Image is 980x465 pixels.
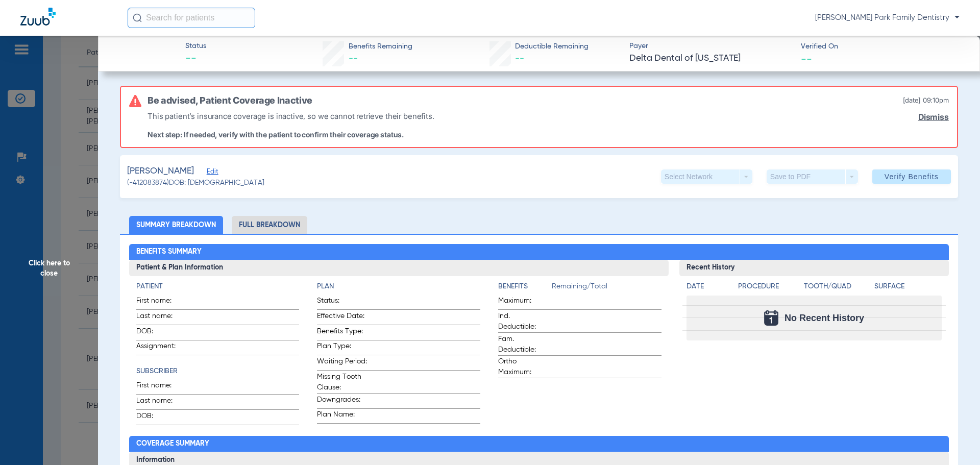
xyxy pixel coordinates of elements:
li: Summary Breakdown [129,216,223,234]
app-breakdown-title: Tooth/Quad [804,281,871,296]
span: Deductible Remaining [515,41,589,52]
span: Status [185,41,206,52]
span: Assignment: [136,341,186,355]
h4: Benefits [498,281,552,292]
app-breakdown-title: Procedure [738,281,800,296]
h4: Procedure [738,281,800,292]
span: (-412083874) DOB: [DEMOGRAPHIC_DATA] [127,178,264,188]
span: -- [349,54,358,63]
span: DOB: [136,326,186,340]
app-breakdown-title: Surface [874,281,942,296]
span: Ind. Deductible: [498,311,548,332]
span: Maximum: [498,296,548,309]
span: [DATE] 09:10PM [903,95,949,106]
span: Last name: [136,396,186,409]
span: DOB: [136,411,186,425]
input: Search for patients [128,8,255,28]
span: Missing Tooth Clause: [317,372,367,393]
h2: Benefits Summary [129,244,949,260]
span: Plan Type: [317,341,367,355]
img: Search Icon [133,13,142,22]
h4: Date [687,281,729,292]
span: Downgrades: [317,395,367,408]
p: Next step: If needed, verify with the patient to confirm their coverage status. [148,130,434,139]
span: Plan Name: [317,409,367,423]
img: Calendar [764,310,778,326]
span: Payer [629,41,792,52]
h4: Patient [136,281,300,292]
li: Full Breakdown [232,216,307,234]
span: Status: [317,296,367,309]
h3: Patient & Plan Information [129,260,669,276]
span: Edit [207,168,216,178]
span: Verify Benefits [885,173,939,181]
span: Benefits Type: [317,326,367,340]
h4: Tooth/Quad [804,281,871,292]
span: Verified On [801,41,964,52]
span: Fam. Deductible: [498,334,548,355]
span: [PERSON_NAME] [127,165,194,178]
h2: Coverage Summary [129,436,949,452]
span: Benefits Remaining [349,41,412,52]
span: First name: [136,296,186,309]
span: -- [185,52,206,66]
span: -- [801,53,812,64]
h3: Recent History [679,260,949,276]
h4: Subscriber [136,366,300,377]
button: Verify Benefits [872,169,951,184]
h6: Be advised, Patient Coverage Inactive [148,95,312,106]
span: No Recent History [785,313,864,323]
a: Dismiss [918,112,949,122]
h4: Plan [317,281,480,292]
span: Remaining/Total [552,281,661,296]
span: -- [515,54,524,63]
span: First name: [136,380,186,394]
app-breakdown-title: Date [687,281,729,296]
span: Last name: [136,311,186,325]
span: Waiting Period: [317,356,367,370]
span: Ortho Maximum: [498,356,548,378]
span: Effective Date: [317,311,367,325]
img: Zuub Logo [20,8,56,26]
span: [PERSON_NAME] Park Family Dentistry [815,13,960,23]
app-breakdown-title: Benefits [498,281,552,296]
img: error-icon [129,95,141,107]
span: Delta Dental of [US_STATE] [629,52,792,65]
h4: Surface [874,281,942,292]
p: This patient’s insurance coverage is inactive, so we cannot retrieve their benefits. [148,110,434,122]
